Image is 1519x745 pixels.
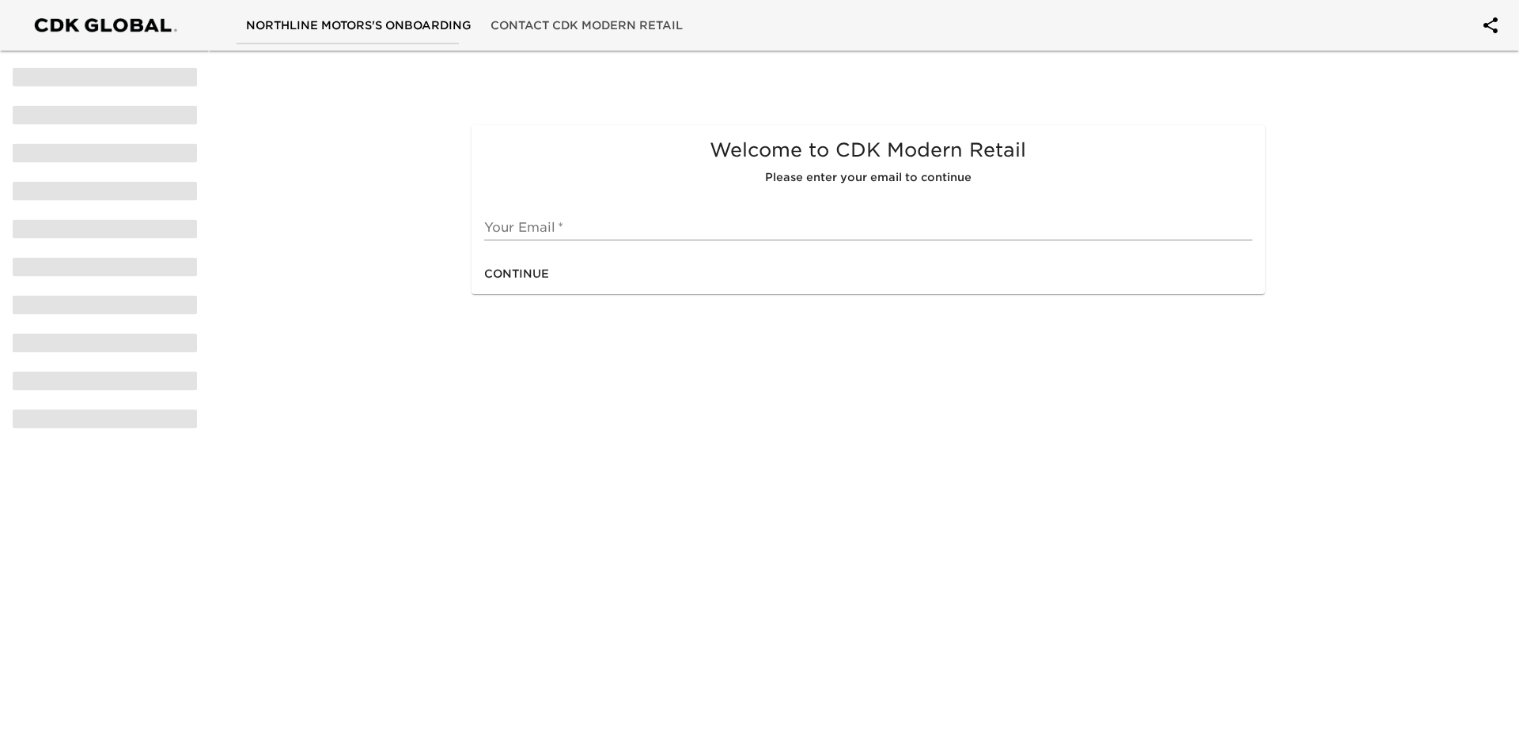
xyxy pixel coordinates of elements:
span: Contact CDK Modern Retail [491,16,683,36]
h5: Welcome to CDK Modern Retail [484,138,1252,163]
button: account of current user [1472,6,1510,44]
h6: Please enter your email to continue [484,169,1252,187]
span: Continue [484,264,549,284]
button: Continue [478,259,555,289]
span: Northline Motors's Onboarding [246,16,472,36]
